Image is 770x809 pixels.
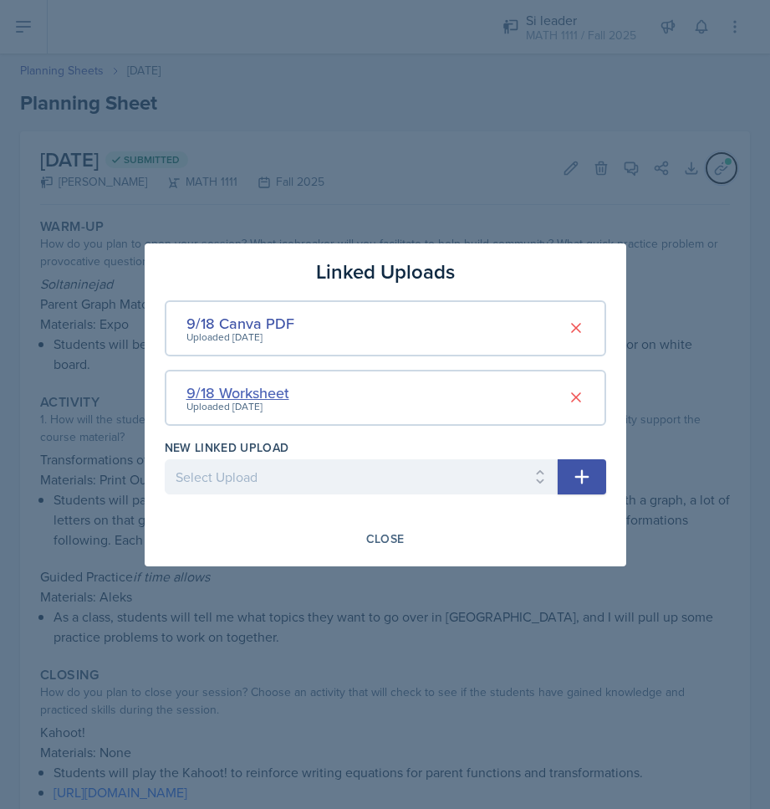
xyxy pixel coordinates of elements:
[355,525,416,553] button: Close
[366,532,405,545] div: Close
[316,257,455,287] h3: Linked Uploads
[186,312,294,335] div: 9/18 Canva PDF
[186,330,294,345] div: Uploaded [DATE]
[186,381,289,404] div: 9/18 Worksheet
[165,439,289,456] label: New Linked Upload
[186,399,289,414] div: Uploaded [DATE]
